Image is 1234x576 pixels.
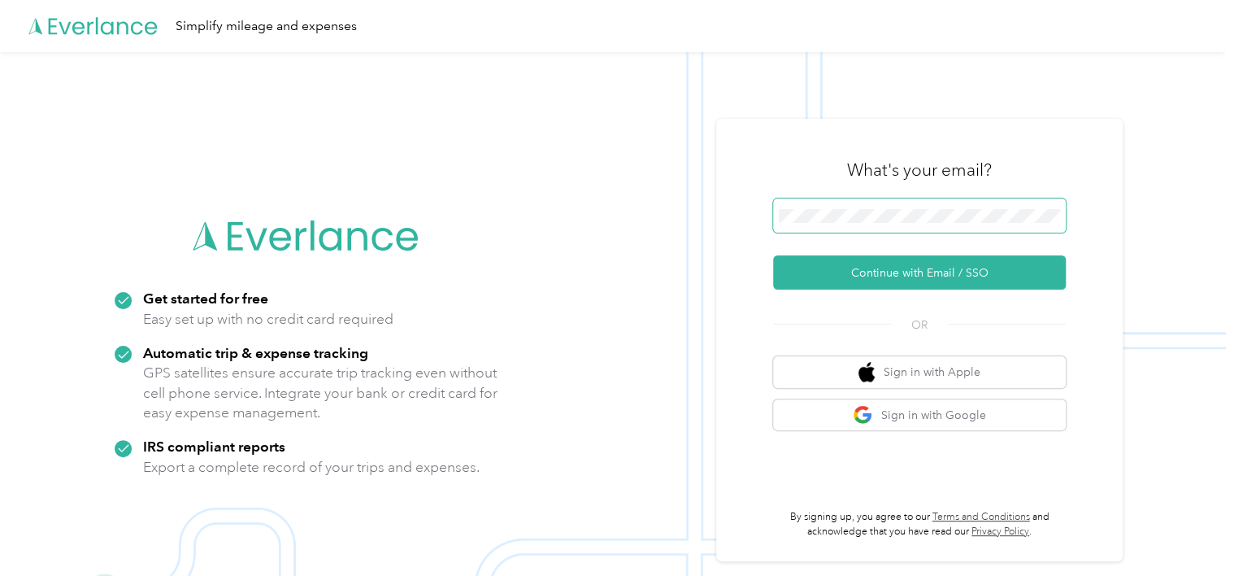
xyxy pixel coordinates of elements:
[143,290,268,307] strong: Get started for free
[143,438,285,455] strong: IRS compliant reports
[971,526,1029,538] a: Privacy Policy
[847,159,992,181] h3: What's your email?
[773,399,1066,431] button: google logoSign in with Google
[773,356,1066,388] button: apple logoSign in with Apple
[143,457,480,478] p: Export a complete record of your trips and expenses.
[143,309,393,329] p: Easy set up with no credit card required
[176,16,357,37] div: Simplify mileage and expenses
[143,344,368,361] strong: Automatic trip & expense tracking
[773,255,1066,290] button: Continue with Email / SSO
[858,362,875,382] img: apple logo
[932,511,1030,523] a: Terms and Conditions
[853,405,873,425] img: google logo
[773,510,1066,539] p: By signing up, you agree to our and acknowledge that you have read our .
[891,316,948,334] span: OR
[143,363,498,423] p: GPS satellites ensure accurate trip tracking even without cell phone service. Integrate your bank...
